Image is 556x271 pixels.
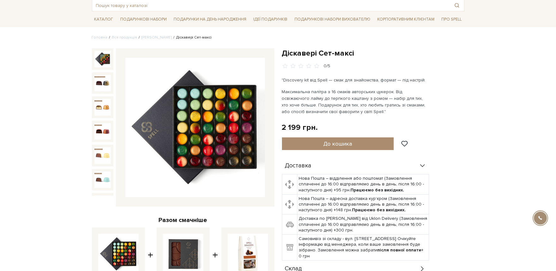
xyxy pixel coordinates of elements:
[297,235,429,261] td: Самовивіз зі складу - вул. [STREET_ADDRESS] Очікуйте інформацію від менеджера, коли ваше замовлен...
[377,247,421,253] b: після повної оплати
[92,35,108,40] a: Головна
[297,174,429,195] td: Нова Пошта – відділення або поштомат (Замовлення сплаченні до 16:00 відправляємо день в день, піс...
[92,15,116,24] a: Каталог
[94,172,111,188] img: Діскавері Сет-максі
[350,187,404,193] b: Працюємо без вихідних.
[92,216,274,224] div: Разом смачніше
[297,194,429,214] td: Нова Пошта – адресна доставка кур'єром (Замовлення сплаченні до 16:00 відправляємо день в день, п...
[324,63,331,69] div: 0/5
[292,14,373,25] a: Подарункові набори вихователю
[142,35,172,40] a: [PERSON_NAME]
[94,196,111,212] img: Діскавері Сет-максі
[439,15,464,24] a: Про Spell
[323,140,352,147] span: До кошика
[172,35,212,40] li: Діскавері Сет-максі
[297,214,429,235] td: Доставка по [PERSON_NAME] від Uklon Delivery (Замовлення сплаченні до 16:00 відправляємо день в д...
[94,75,111,91] img: Діскавері Сет-максі
[171,15,249,24] a: Подарунки на День народження
[112,35,137,40] a: Вся продукція
[352,207,406,213] b: Працюємо без вихідних.
[118,15,169,24] a: Подарункові набори
[94,123,111,140] img: Діскавері Сет-максі
[282,88,430,115] p: Максимальна палітра з 16 смаків авторських цукерок. Від освіжаючого лайму до терпкого каштану з р...
[282,77,430,83] p: "Discovery kit від Spell — смак для знайомства, формат — під настрій.
[125,58,265,197] img: Діскавері Сет-максі
[94,51,111,67] img: Діскавері Сет-максі
[285,163,312,169] span: Доставка
[375,14,437,25] a: Корпоративним клієнтам
[282,48,464,58] h1: Діскавері Сет-максі
[94,147,111,164] img: Діскавері Сет-максі
[94,99,111,115] img: Діскавері Сет-максі
[282,123,318,132] div: 2 199 грн.
[282,137,394,150] button: До кошика
[251,15,290,24] a: Ідеї подарунків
